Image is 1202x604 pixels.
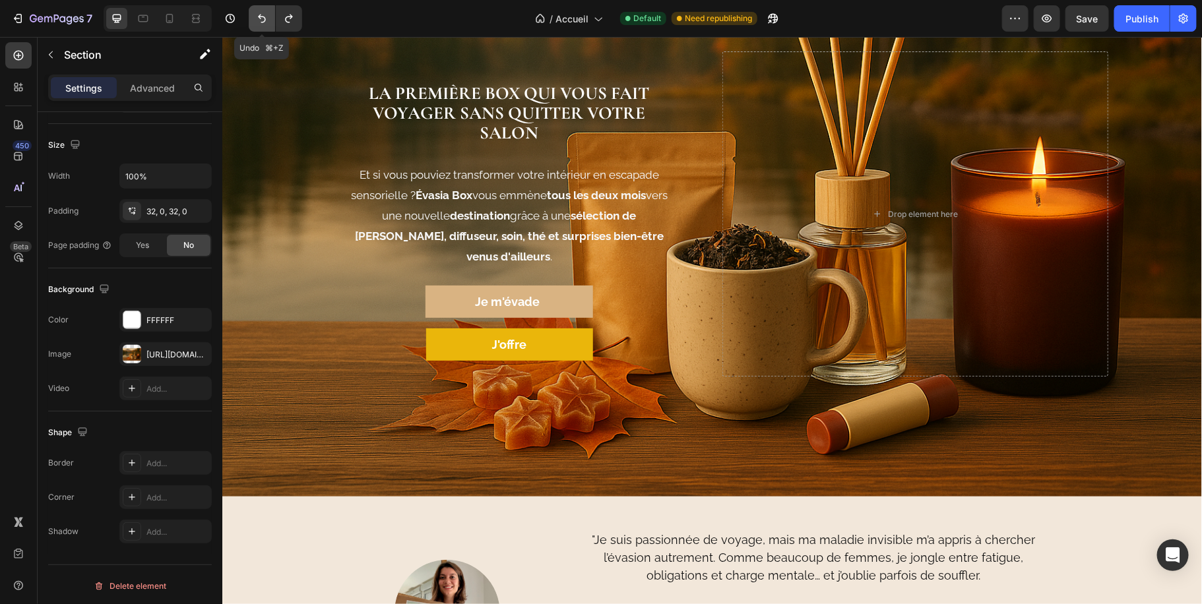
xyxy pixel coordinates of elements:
a: J'offre [204,291,371,324]
div: Delete element [94,578,166,594]
button: Delete element [48,576,212,597]
input: Auto [120,164,211,188]
div: Video [48,382,69,394]
div: Shape [48,424,90,442]
div: Image [48,348,71,360]
div: Add... [146,526,208,538]
div: Add... [146,383,208,395]
div: Add... [146,458,208,469]
img: website_grey.svg [21,34,32,45]
div: Color [48,314,69,326]
span: Need republishing [685,13,752,24]
strong: J'offre [270,301,305,315]
p: Section [64,47,172,63]
p: 7 [86,11,92,26]
div: 32, 0, 32, 0 [146,206,208,218]
span: Yes [136,239,149,251]
div: Open Intercom Messenger [1157,539,1189,571]
div: Publish [1125,12,1158,26]
div: Background [48,281,112,299]
div: FFFFFF [146,315,208,326]
iframe: Design area [222,37,1202,604]
button: Publish [1114,5,1170,32]
div: Beta [10,241,32,252]
button: 7 [5,5,98,32]
div: Shadow [48,526,79,537]
div: Size [48,136,83,154]
button: Save [1065,5,1109,32]
img: tab_domain_overview_orange.svg [53,76,64,87]
div: Drop element here [666,172,736,183]
div: Undo/Redo [249,5,302,32]
div: Border [48,457,74,469]
div: 450 [13,140,32,151]
div: [URL][DOMAIN_NAME] [146,349,208,361]
p: Settings [65,81,102,95]
strong: Je m'évade [253,258,317,272]
a: Je m'évade [203,249,371,281]
img: logo_orange.svg [21,21,32,32]
strong: destination [228,172,288,185]
div: Domaine: [DOMAIN_NAME] [34,34,149,45]
span: Accueil [555,12,588,26]
span: Default [633,13,661,24]
div: Page padding [48,239,112,251]
span: / [550,12,553,26]
div: v 4.0.25 [37,21,65,32]
span: No [183,239,194,251]
div: Domaine [68,78,102,86]
div: Mots-clés [164,78,202,86]
span: Save [1077,13,1098,24]
div: Add... [146,492,208,504]
img: tab_keywords_by_traffic_grey.svg [150,76,160,87]
div: Padding [48,205,79,217]
strong: tous les deux mois [325,152,424,165]
strong: sélection de [PERSON_NAME], diffuseur, soin, thé et surprises bien-être venus d'ailleurs [133,172,441,226]
div: Width [48,170,70,182]
div: Corner [48,491,75,503]
p: Advanced [130,81,175,95]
